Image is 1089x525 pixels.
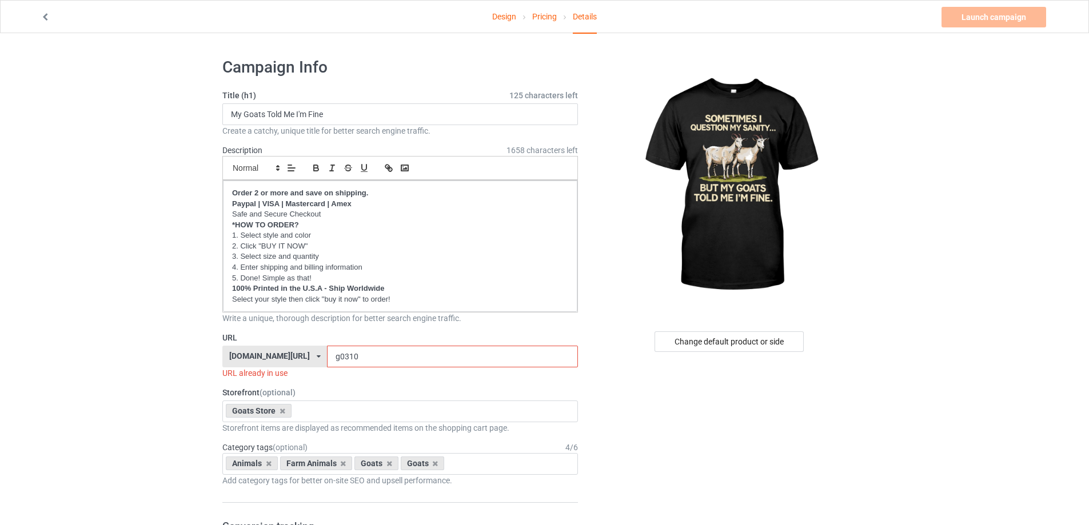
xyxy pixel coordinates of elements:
[232,294,568,305] p: Select your style then click "buy it now" to order!
[222,475,578,486] div: Add category tags for better on-site SEO and upsell performance.
[222,146,262,155] label: Description
[222,367,578,379] div: URL already in use
[222,422,578,434] div: Storefront items are displayed as recommended items on the shopping cart page.
[532,1,557,33] a: Pricing
[565,442,578,453] div: 4 / 6
[226,456,278,470] div: Animals
[222,332,578,343] label: URL
[222,442,308,453] label: Category tags
[506,145,578,156] span: 1658 characters left
[232,230,568,241] p: 1. Select style and color
[232,209,568,220] p: Safe and Secure Checkout
[280,456,353,470] div: Farm Animals
[573,1,597,34] div: Details
[232,251,568,262] p: 3. Select size and quantity
[222,90,578,101] label: Title (h1)
[354,456,398,470] div: Goats
[509,90,578,101] span: 125 characters left
[229,352,310,360] div: [DOMAIN_NAME][URL]
[222,312,578,324] div: Write a unique, thorough description for better search engine traffic.
[273,443,308,452] span: (optional)
[232,262,568,273] p: 4. Enter shipping and billing information
[232,189,368,197] strong: Order 2 or more and save on shipping.
[226,404,292,418] div: Goats Store
[222,125,578,137] div: Create a catchy, unique title for better search engine traffic.
[260,388,296,397] span: (optional)
[401,456,445,470] div: Goats
[222,57,578,78] h1: Campaign Info
[232,221,299,229] strong: *HOW TO ORDER?
[232,284,385,292] strong: 100% Printed in the U.S.A - Ship Worldwide
[655,331,804,352] div: Change default product or side
[232,241,568,252] p: 2. Click "BUY IT NOW"
[222,387,578,398] label: Storefront
[232,199,352,208] strong: Paypal | VISA | Mastercard | Amex
[492,1,516,33] a: Design
[232,273,568,284] p: 5. Done! Simple as that!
